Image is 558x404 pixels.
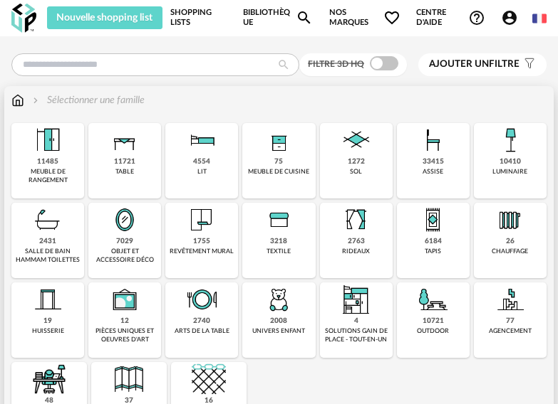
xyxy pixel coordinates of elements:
[108,123,142,157] img: Table.png
[185,282,219,317] img: ArtTable.png
[416,282,450,317] img: Outdoor.png
[192,362,226,396] img: filet.png
[492,168,527,176] div: luminaire
[520,58,536,70] span: Filter icon
[197,168,207,176] div: lit
[43,317,52,326] div: 19
[30,93,41,107] img: svg+xml;base64,PHN2ZyB3aWR0aD0iMTYiIGhlaWdodD0iMTYiIHZpZXdCb3g9IjAgMCAxNiAxNiIgZmlsbD0ibm9uZSIgeG...
[252,327,305,335] div: univers enfant
[112,362,146,396] img: Cloison.png
[31,203,65,237] img: Salle%20de%20bain.png
[56,13,153,23] span: Nouvelle shopping list
[383,9,401,26] span: Heart Outline icon
[32,362,66,396] img: espace-de-travail.png
[31,123,65,157] img: Meuble%20de%20rangement.png
[416,203,450,237] img: Tapis.png
[16,248,80,264] div: salle de bain hammam toilettes
[429,58,520,70] span: filtre
[425,237,442,246] div: 6184
[339,123,373,157] img: Sol.png
[16,168,80,184] div: meuble de rangement
[532,11,547,26] img: fr
[262,203,296,237] img: Textile.png
[37,157,58,166] div: 11485
[267,248,291,255] div: textile
[193,237,210,246] div: 1755
[248,168,309,176] div: meuble de cuisine
[418,53,547,76] button: Ajouter unfiltre Filter icon
[500,157,521,166] div: 10410
[423,168,443,176] div: assise
[274,157,283,166] div: 75
[429,59,489,69] span: Ajouter un
[185,123,219,157] img: Literie.png
[493,282,527,317] img: Agencement.png
[93,327,157,344] div: pièces uniques et oeuvres d'art
[120,317,129,326] div: 12
[243,6,313,29] a: BibliothèqueMagnify icon
[116,237,133,246] div: 7029
[170,248,234,255] div: revêtement mural
[193,317,210,326] div: 2740
[417,327,449,335] div: outdoor
[342,248,370,255] div: rideaux
[11,4,36,33] img: OXP
[423,317,444,326] div: 10721
[175,327,229,335] div: arts de la table
[108,282,142,317] img: UniqueOeuvre.png
[350,168,362,176] div: sol
[493,203,527,237] img: Radiateur.png
[93,248,157,264] div: objet et accessoire déco
[329,6,401,29] span: Nos marques
[270,317,287,326] div: 2008
[185,203,219,237] img: Papier%20peint.png
[492,248,528,255] div: chauffage
[423,157,444,166] div: 33415
[11,93,24,107] img: svg+xml;base64,PHN2ZyB3aWR0aD0iMTYiIGhlaWdodD0iMTciIHZpZXdCb3g9IjAgMCAxNiAxNyIgZmlsbD0ibm9uZSIgeG...
[39,237,56,246] div: 2431
[339,282,373,317] img: ToutEnUn.png
[262,123,296,157] img: Rangement.png
[108,203,142,237] img: Miroir.png
[114,157,135,166] div: 11721
[416,8,485,28] span: Centre d'aideHelp Circle Outline icon
[506,317,515,326] div: 77
[348,157,365,166] div: 1272
[501,9,518,26] span: Account Circle icon
[493,123,527,157] img: Luminaire.png
[31,282,65,317] img: Huiserie.png
[262,282,296,317] img: UniversEnfant.png
[425,248,441,255] div: tapis
[296,9,313,26] span: Magnify icon
[416,123,450,157] img: Assise.png
[30,93,145,107] div: Sélectionner une famille
[308,60,364,68] span: Filtre 3D HQ
[324,327,388,344] div: solutions gain de place - tout-en-un
[270,237,287,246] div: 3218
[501,9,525,26] span: Account Circle icon
[193,157,210,166] div: 4554
[348,237,365,246] div: 2763
[32,327,64,335] div: huisserie
[339,203,373,237] img: Rideaux.png
[468,9,485,26] span: Help Circle Outline icon
[170,6,227,29] a: Shopping Lists
[115,168,134,176] div: table
[47,6,162,29] button: Nouvelle shopping list
[354,317,358,326] div: 4
[489,327,532,335] div: agencement
[506,237,515,246] div: 26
